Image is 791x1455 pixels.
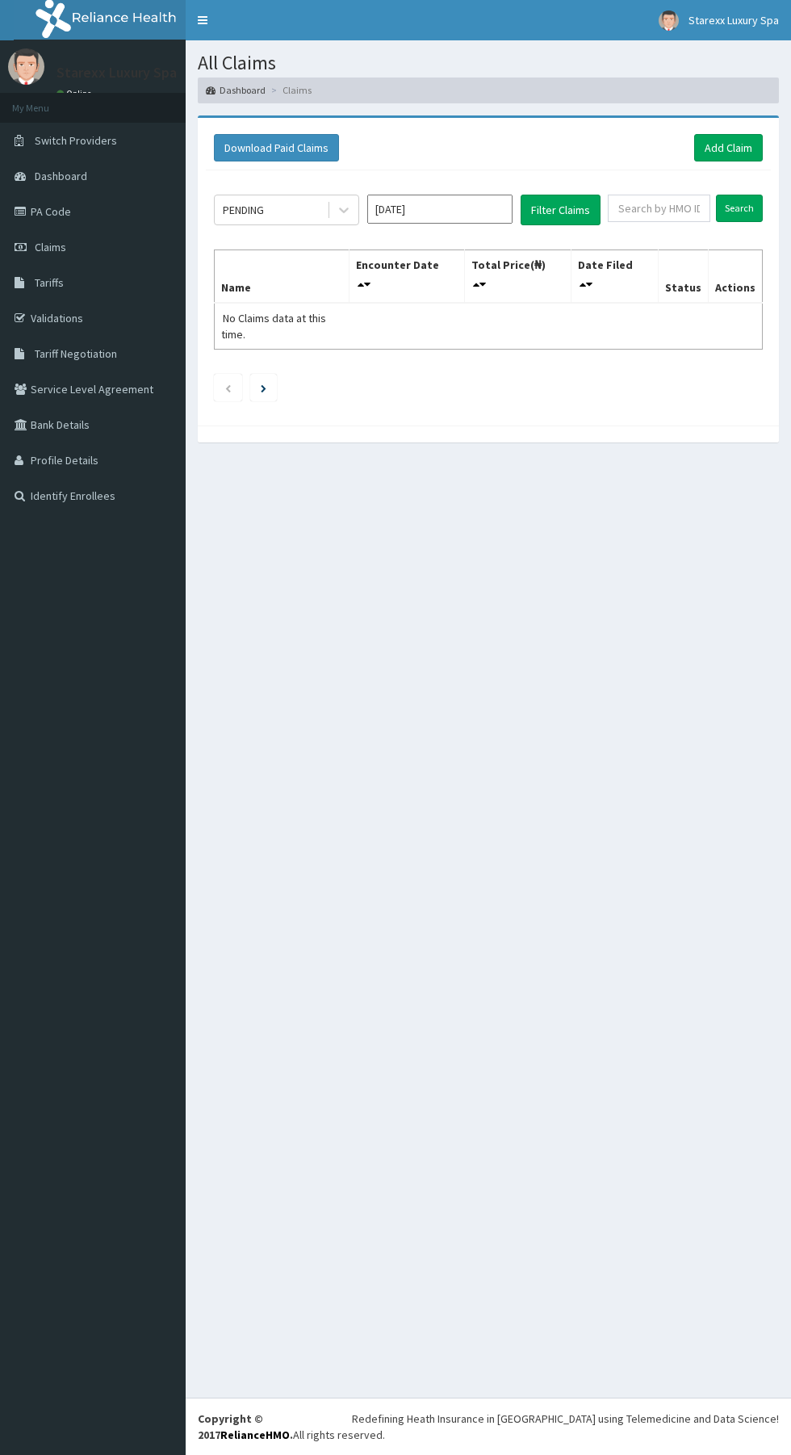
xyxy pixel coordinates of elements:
[198,1411,293,1442] strong: Copyright © 2017 .
[223,202,264,218] div: PENDING
[716,195,763,222] input: Search
[521,195,601,225] button: Filter Claims
[367,195,513,224] input: Select Month and Year
[708,249,762,303] th: Actions
[220,1428,290,1442] a: RelianceHMO
[56,88,95,99] a: Online
[658,249,708,303] th: Status
[206,83,266,97] a: Dashboard
[35,275,64,290] span: Tariffs
[224,380,232,395] a: Previous page
[35,240,66,254] span: Claims
[35,346,117,361] span: Tariff Negotiation
[267,83,312,97] li: Claims
[571,249,658,303] th: Date Filed
[214,134,339,161] button: Download Paid Claims
[215,249,349,303] th: Name
[659,10,679,31] img: User Image
[198,52,779,73] h1: All Claims
[352,1411,779,1427] div: Redefining Heath Insurance in [GEOGRAPHIC_DATA] using Telemedicine and Data Science!
[186,1398,791,1455] footer: All rights reserved.
[221,311,326,342] span: No Claims data at this time.
[349,249,464,303] th: Encounter Date
[608,195,710,222] input: Search by HMO ID
[35,169,87,183] span: Dashboard
[261,380,266,395] a: Next page
[56,65,177,80] p: Starexx Luxury Spa
[464,249,571,303] th: Total Price(₦)
[8,48,44,85] img: User Image
[688,13,779,27] span: Starexx Luxury Spa
[35,133,117,148] span: Switch Providers
[694,134,763,161] a: Add Claim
